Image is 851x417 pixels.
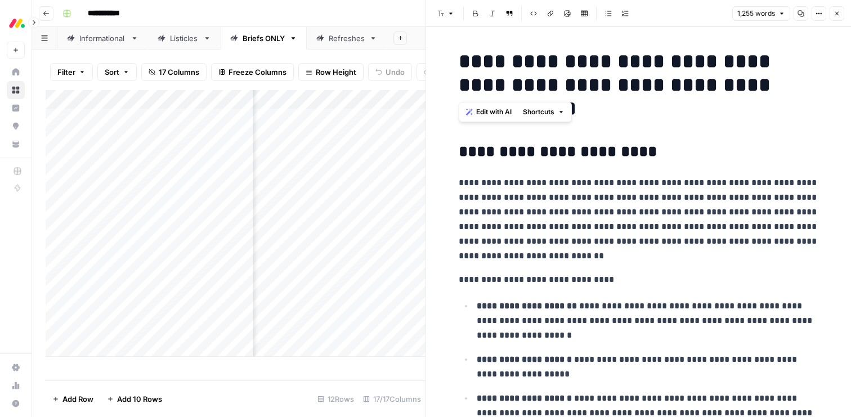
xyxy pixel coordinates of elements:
[57,27,148,50] a: Informational
[7,63,25,81] a: Home
[518,105,569,119] button: Shortcuts
[7,135,25,153] a: Your Data
[462,105,516,119] button: Edit with AI
[316,66,356,78] span: Row Height
[7,13,27,33] img: Monday.com Logo
[307,27,387,50] a: Refreshes
[732,6,790,21] button: 1,255 words
[62,393,93,405] span: Add Row
[117,393,162,405] span: Add 10 Rows
[159,66,199,78] span: 17 Columns
[298,63,364,81] button: Row Height
[7,117,25,135] a: Opportunities
[329,33,365,44] div: Refreshes
[79,33,126,44] div: Informational
[57,66,75,78] span: Filter
[313,390,359,408] div: 12 Rows
[211,63,294,81] button: Freeze Columns
[170,33,199,44] div: Listicles
[359,390,425,408] div: 17/17 Columns
[243,33,285,44] div: Briefs ONLY
[105,66,119,78] span: Sort
[7,358,25,376] a: Settings
[221,27,307,50] a: Briefs ONLY
[523,107,554,117] span: Shortcuts
[141,63,207,81] button: 17 Columns
[148,27,221,50] a: Listicles
[97,63,137,81] button: Sort
[7,376,25,394] a: Usage
[476,107,512,117] span: Edit with AI
[368,63,412,81] button: Undo
[7,99,25,117] a: Insights
[229,66,286,78] span: Freeze Columns
[46,390,100,408] button: Add Row
[386,66,405,78] span: Undo
[100,390,169,408] button: Add 10 Rows
[7,81,25,99] a: Browse
[50,63,93,81] button: Filter
[737,8,775,19] span: 1,255 words
[7,394,25,412] button: Help + Support
[7,9,25,37] button: Workspace: Monday.com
